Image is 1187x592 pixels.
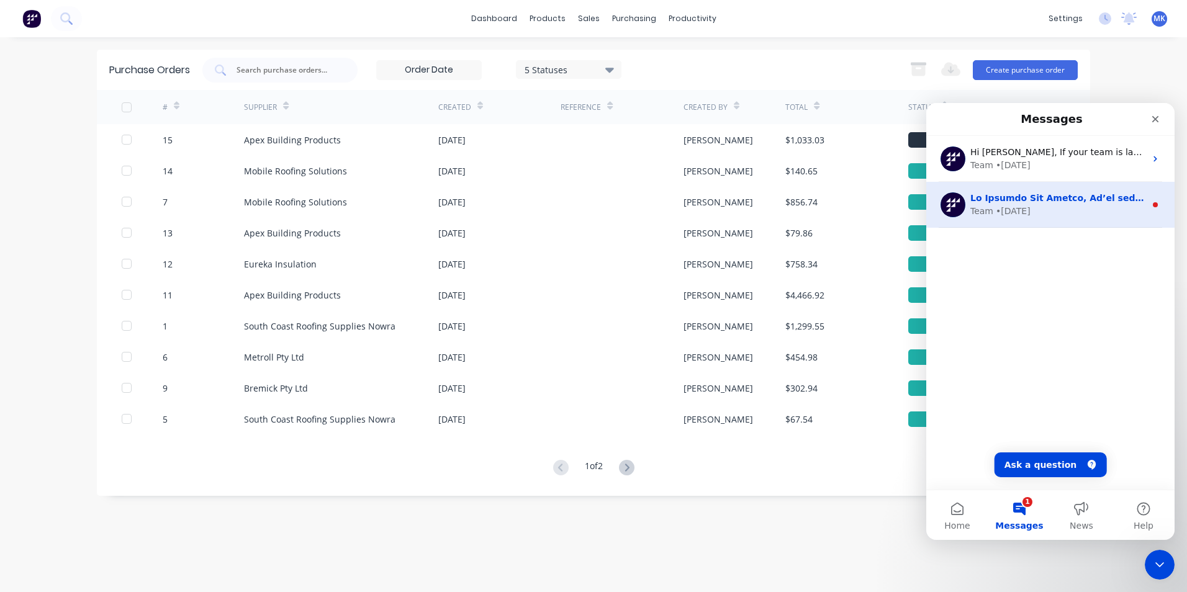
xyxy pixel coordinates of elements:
div: Mobile Roofing Solutions [244,195,347,209]
div: $79.86 [785,226,813,240]
div: South Coast Roofing Supplies Nowra [244,320,395,333]
div: [PERSON_NAME] [684,413,753,426]
div: $454.98 [785,351,818,364]
input: Search purchase orders... [235,64,338,76]
img: Factory [22,9,41,28]
div: [PERSON_NAME] [684,320,753,333]
div: 1 of 2 [585,459,603,477]
div: Total [785,102,808,113]
div: $4,466.92 [785,289,824,302]
div: [DATE] [438,351,466,364]
div: 11 [163,289,173,302]
div: [PERSON_NAME] [684,351,753,364]
iframe: Intercom live chat [926,103,1175,540]
div: Apex Building Products [244,289,341,302]
div: Apex Building Products [244,133,341,146]
div: Apex Building Products [244,226,341,240]
div: [DATE] [438,382,466,395]
div: [PERSON_NAME] [684,164,753,177]
input: Order Date [377,61,481,79]
div: 15 [163,133,173,146]
div: Created [438,102,471,113]
div: Supplier [244,102,277,113]
div: [DATE] [438,195,466,209]
div: Billed [908,287,983,303]
div: products [523,9,572,28]
div: 5 [163,413,168,426]
button: Create purchase order [973,60,1078,80]
div: $758.34 [785,258,818,271]
div: 12 [163,258,173,271]
div: [DATE] [438,289,466,302]
div: Billed [908,225,983,241]
div: [DATE] [438,258,466,271]
div: 14 [163,164,173,177]
div: Received [908,318,983,334]
div: [DATE] [438,226,466,240]
div: # [163,102,168,113]
div: $856.74 [785,195,818,209]
div: Mobile Roofing Solutions [244,164,347,177]
div: 1 [163,320,168,333]
div: [DATE] [438,133,466,146]
iframe: Intercom live chat [1145,550,1175,580]
div: Metroll Pty Ltd [244,351,304,364]
div: Eureka Insulation [244,258,317,271]
div: Billed [908,194,983,210]
div: [PERSON_NAME] [684,289,753,302]
div: 9 [163,382,168,395]
div: Billed [908,256,983,272]
div: Billed [908,163,983,179]
div: [PERSON_NAME] [684,133,753,146]
div: South Coast Roofing Supplies Nowra [244,413,395,426]
div: Reference [561,102,601,113]
div: Received [908,349,983,365]
div: Bremick Pty Ltd [244,382,308,395]
div: settings [1042,9,1089,28]
div: Received [908,411,983,427]
div: purchasing [606,9,662,28]
div: Billed [908,380,983,396]
div: [PERSON_NAME] [684,258,753,271]
div: Status [908,102,936,113]
div: sales [572,9,606,28]
div: $302.94 [785,382,818,395]
div: Purchase Orders [109,63,190,78]
div: [PERSON_NAME] [684,195,753,209]
div: 5 Statuses [525,63,613,76]
div: [DATE] [438,320,466,333]
div: 7 [163,195,168,209]
div: Submitted [908,132,983,148]
div: [PERSON_NAME] [684,226,753,240]
div: 6 [163,351,168,364]
div: [PERSON_NAME] [684,382,753,395]
div: productivity [662,9,723,28]
div: $140.65 [785,164,818,177]
a: dashboard [465,9,523,28]
div: [DATE] [438,413,466,426]
div: $1,299.55 [785,320,824,333]
div: Created By [684,102,728,113]
div: $67.54 [785,413,813,426]
span: MK [1153,13,1165,24]
div: 13 [163,226,173,240]
div: $1,033.03 [785,133,824,146]
div: [DATE] [438,164,466,177]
